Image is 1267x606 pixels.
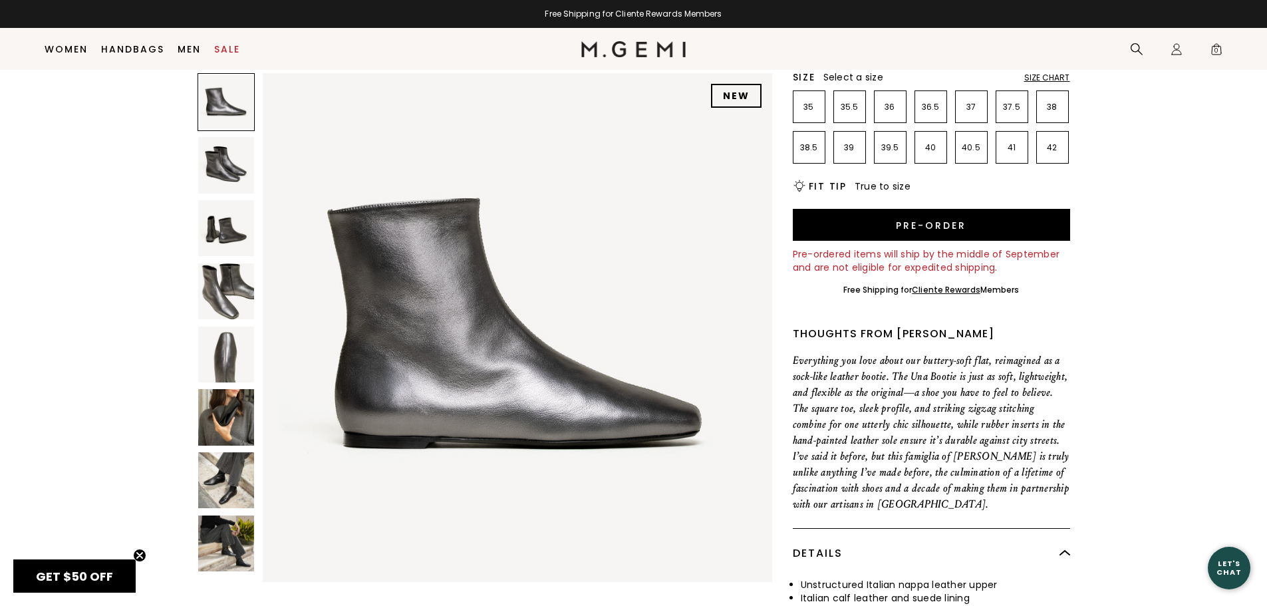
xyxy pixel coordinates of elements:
h2: Size [793,72,815,82]
div: Details [793,529,1070,578]
p: 39.5 [875,142,906,153]
img: The Una Bootie [198,452,255,509]
span: GET $50 OFF [36,568,113,585]
button: Close teaser [133,549,146,562]
p: 41 [996,142,1028,153]
p: 37 [956,102,987,112]
p: 36 [875,102,906,112]
img: The Una Bootie [198,389,255,446]
span: Select a size [823,71,883,84]
a: Cliente Rewards [912,284,980,295]
div: Free Shipping for Members [843,285,1020,295]
h2: Fit Tip [809,181,847,192]
a: Sale [214,44,240,55]
div: Size Chart [1024,73,1070,83]
img: The Una Bootie [263,73,772,582]
p: Everything you love about our buttery-soft flat, reimagined as a sock-like leather bootie. The Un... [793,353,1070,512]
div: Pre-ordered items will ship by the middle of September and are not eligible for expedited shipping. [793,247,1070,274]
a: Women [45,44,88,55]
p: 42 [1037,142,1068,153]
div: GET $50 OFFClose teaser [13,559,136,593]
li: Unstructured Italian nappa leather upper [801,578,1070,591]
p: 38 [1037,102,1068,112]
p: 40 [915,142,946,153]
p: 35 [793,102,825,112]
span: 0 [1210,45,1223,59]
img: The Una Bootie [198,326,255,382]
img: The Una Bootie [198,200,255,257]
p: 35.5 [834,102,865,112]
a: Handbags [101,44,164,55]
img: The Una Bootie [198,137,255,194]
button: Pre-order [793,209,1070,241]
p: 38.5 [793,142,825,153]
div: Thoughts from [PERSON_NAME] [793,326,1070,342]
img: The Una Bootie [198,515,255,571]
p: 36.5 [915,102,946,112]
div: Let's Chat [1208,559,1250,576]
span: True to size [855,180,911,193]
p: 37.5 [996,102,1028,112]
div: NEW [711,84,762,108]
li: Italian calf leather and suede lining [801,591,1070,605]
img: The Una Bootie [198,263,255,319]
p: 39 [834,142,865,153]
img: M.Gemi [581,41,686,57]
p: 40.5 [956,142,987,153]
a: Men [178,44,201,55]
